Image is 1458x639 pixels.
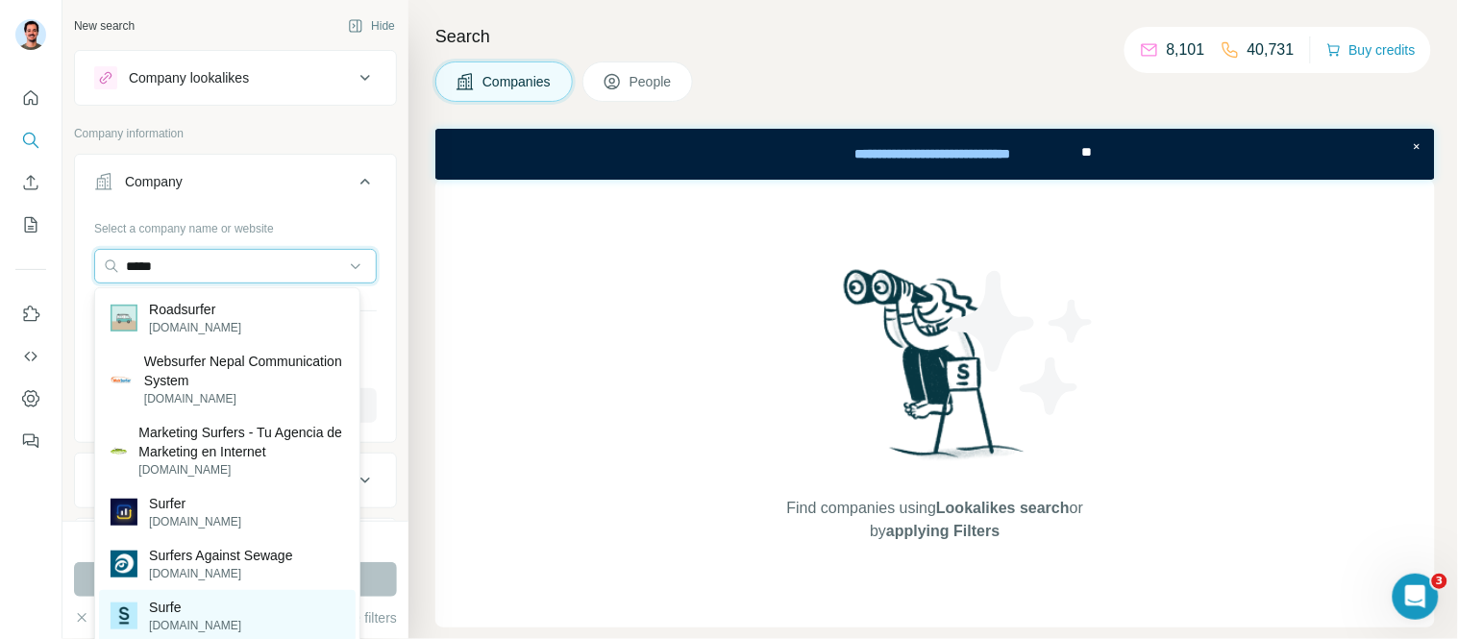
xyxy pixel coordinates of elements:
p: [DOMAIN_NAME] [138,461,344,479]
button: Enrich CSV [15,165,46,200]
button: Feedback [15,424,46,458]
span: 3 [1432,574,1447,589]
img: Surfe Illustration - Stars [935,257,1108,430]
p: 8,101 [1167,38,1205,61]
button: Use Surfe API [15,339,46,374]
button: Dashboard [15,381,46,416]
button: Industry [75,457,396,504]
p: Surfe [149,598,241,617]
p: Roadsurfer [149,300,241,319]
div: New search [74,17,135,35]
p: [DOMAIN_NAME] [149,319,241,336]
img: Surfe [111,602,137,629]
img: Surfers Against Sewage [111,551,137,578]
p: 40,731 [1248,38,1295,61]
button: Hide [334,12,408,40]
p: Surfer [149,494,241,513]
span: applying Filters [886,523,1000,539]
button: My lists [15,208,46,242]
button: Buy credits [1326,37,1416,63]
p: Company information [74,125,397,142]
span: Lookalikes search [936,500,1070,516]
div: Company lookalikes [129,68,249,87]
p: Surfers Against Sewage [149,546,292,565]
button: Company lookalikes [75,55,396,101]
div: Company [125,172,183,191]
p: [DOMAIN_NAME] [149,513,241,530]
button: Use Surfe on LinkedIn [15,297,46,332]
iframe: Intercom live chat [1393,574,1439,620]
p: Marketing Surfers - Tu Agencia de Marketing en Internet [138,423,344,461]
iframe: Banner [435,129,1435,180]
p: Websurfer Nepal Communication System [144,352,344,390]
p: [DOMAIN_NAME] [149,617,241,634]
img: Surfer [111,499,137,526]
img: Marketing Surfers - Tu Agencia de Marketing en Internet [111,448,127,455]
button: Clear [74,608,129,627]
p: [DOMAIN_NAME] [149,565,292,582]
h4: Search [435,23,1435,50]
img: Avatar [15,19,46,50]
button: Search [15,123,46,158]
span: Companies [482,72,553,91]
button: Quick start [15,81,46,115]
img: Surfe Illustration - Woman searching with binoculars [835,264,1035,479]
span: People [630,72,674,91]
button: Company [75,159,396,212]
img: Websurfer Nepal Communication System [111,369,133,391]
span: Find companies using or by [781,497,1089,543]
p: [DOMAIN_NAME] [144,390,344,407]
img: Roadsurfer [111,305,137,332]
div: Select a company name or website [94,212,377,237]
